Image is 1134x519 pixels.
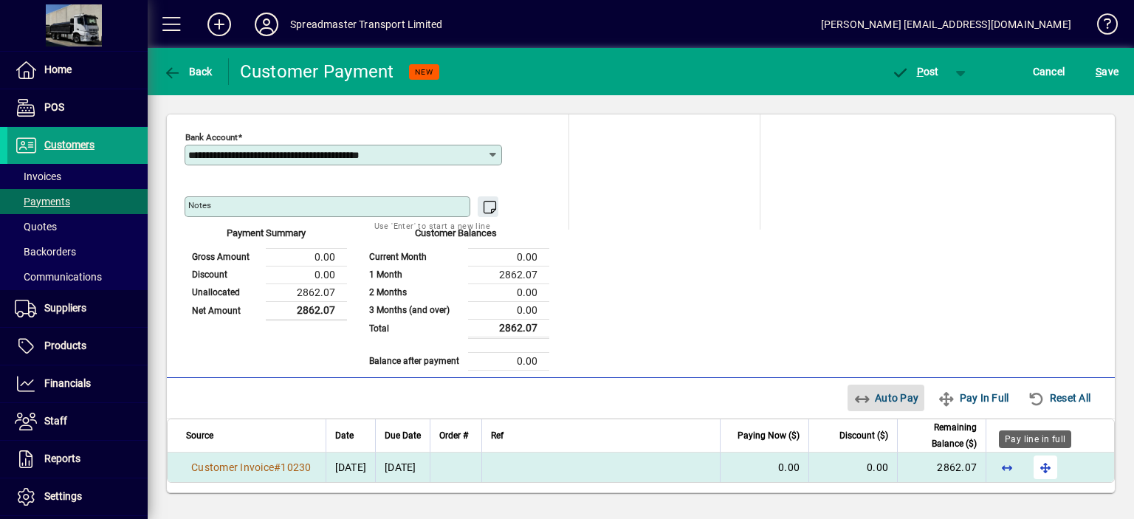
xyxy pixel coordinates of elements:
td: Unallocated [185,283,266,301]
a: Customer Invoice#10230 [186,459,317,475]
a: Reports [7,441,148,478]
td: 0.00 [468,301,549,319]
span: [DATE] [335,461,367,473]
span: P [917,66,924,78]
td: 2862.07 [266,283,347,301]
div: [PERSON_NAME] [EMAIL_ADDRESS][DOMAIN_NAME] [821,13,1071,36]
span: Order # [439,427,468,444]
span: Pay In Full [938,386,1008,410]
a: Settings [7,478,148,515]
span: Settings [44,490,82,502]
mat-hint: Use 'Enter' to start a new line [374,217,490,234]
span: Remaining Balance ($) [907,419,977,452]
td: Current Month [362,248,468,266]
button: Profile [243,11,290,38]
a: Invoices [7,164,148,189]
mat-label: Bank Account [185,132,238,142]
span: ost [891,66,939,78]
div: Pay line in full [999,430,1071,448]
span: Due Date [385,427,421,444]
td: 0.00 [468,248,549,266]
span: Invoices [15,171,61,182]
a: Staff [7,403,148,440]
span: Back [163,66,213,78]
div: Payment Summary [185,226,347,248]
span: NEW [415,67,433,77]
div: Customer Payment [240,60,394,83]
span: 10230 [281,461,311,473]
td: 0.00 [468,283,549,301]
span: Financials [44,377,91,389]
a: Knowledge Base [1086,3,1116,51]
span: 0.00 [778,461,800,473]
span: Reports [44,453,80,464]
span: Cancel [1033,60,1065,83]
td: [DATE] [375,453,430,482]
span: Paying Now ($) [738,427,800,444]
td: Net Amount [185,301,266,320]
span: Home [44,63,72,75]
span: 2862.07 [937,461,977,473]
td: 1 Month [362,266,468,283]
td: Balance after payment [362,352,468,370]
td: 0.00 [266,248,347,266]
td: 2862.07 [266,301,347,320]
button: Back [159,58,216,85]
button: Cancel [1029,58,1069,85]
td: Discount [185,266,266,283]
a: Payments [7,189,148,214]
span: # [274,461,281,473]
a: Products [7,328,148,365]
a: Backorders [7,239,148,264]
td: 2 Months [362,283,468,301]
span: POS [44,101,64,113]
button: Reset All [1022,385,1096,411]
span: Backorders [15,246,76,258]
td: 2862.07 [468,266,549,283]
span: Suppliers [44,302,86,314]
a: Suppliers [7,290,148,327]
span: Communications [15,271,102,283]
button: Save [1092,58,1122,85]
span: Ref [491,427,504,444]
td: 0.00 [468,352,549,370]
span: Quotes [15,221,57,233]
div: Spreadmaster Transport Limited [290,13,442,36]
td: Total [362,319,468,337]
span: Products [44,340,86,351]
a: Communications [7,264,148,289]
mat-label: Notes [188,200,211,210]
span: S [1096,66,1102,78]
span: 0.00 [867,461,888,473]
span: Staff [44,415,67,427]
span: Discount ($) [839,427,888,444]
span: Customer Invoice [191,461,274,473]
a: Home [7,52,148,89]
div: Customer Balances [362,226,549,248]
span: Date [335,427,354,444]
td: 2862.07 [468,319,549,337]
td: Gross Amount [185,248,266,266]
span: Source [186,427,213,444]
app-page-summary-card: Customer Balances [362,230,549,371]
a: POS [7,89,148,126]
a: Quotes [7,214,148,239]
span: ave [1096,60,1118,83]
span: Reset All [1028,386,1090,410]
app-page-header-button: Back [148,58,229,85]
span: Payments [15,196,70,207]
button: Add [196,11,243,38]
button: Pay In Full [932,385,1014,411]
span: Auto Pay [853,386,919,410]
td: 0.00 [266,266,347,283]
app-page-summary-card: Payment Summary [185,230,347,321]
a: Financials [7,365,148,402]
button: Auto Pay [848,385,925,411]
button: Post [884,58,946,85]
td: 3 Months (and over) [362,301,468,319]
span: Customers [44,139,94,151]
